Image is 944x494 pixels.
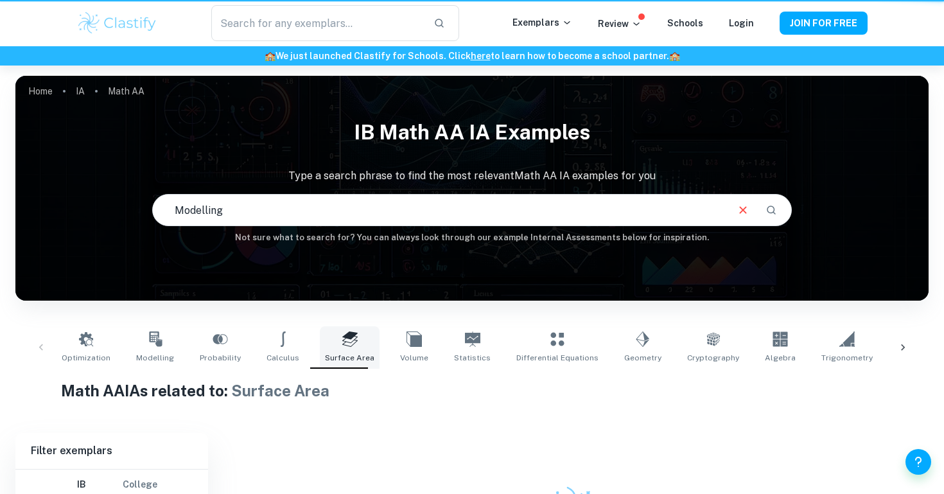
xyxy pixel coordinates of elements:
a: IA [76,82,85,100]
p: Math AA [108,84,144,98]
span: Calculus [267,352,299,364]
a: Login [729,18,754,28]
h1: Math AA IAs related to: [61,379,883,402]
span: 🏫 [265,51,275,61]
h6: Filter exemplars [15,433,208,469]
span: Optimization [62,352,110,364]
input: Search for any exemplars... [211,5,423,41]
button: Help and Feedback [905,449,931,475]
a: Schools [667,18,703,28]
span: Surface Area [231,382,329,400]
p: Exemplars [512,15,572,30]
p: Type a search phrase to find the most relevant Math AA IA examples for you [15,168,929,184]
span: Differential Equations [516,352,599,364]
p: Review [598,17,642,31]
span: Cryptography [687,352,739,364]
span: Probability [200,352,241,364]
h6: Not sure what to search for? You can always look through our example Internal Assessments below f... [15,231,929,244]
span: Algebra [765,352,796,364]
a: here [471,51,491,61]
span: Modelling [136,352,174,364]
input: E.g. modelling a logo, player arrangements, shape of an egg... [153,192,725,228]
button: JOIN FOR FREE [780,12,868,35]
img: Clastify logo [76,10,158,36]
button: Clear [731,198,755,222]
h6: We just launched Clastify for Schools. Click to learn how to become a school partner. [3,49,941,63]
span: 🏫 [669,51,680,61]
span: Statistics [454,352,491,364]
h1: IB Math AA IA examples [15,112,929,153]
button: Search [760,199,782,221]
a: Home [28,82,53,100]
span: Volume [400,352,428,364]
span: Geometry [624,352,661,364]
span: Trigonometry [821,352,873,364]
span: Surface Area [325,352,374,364]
